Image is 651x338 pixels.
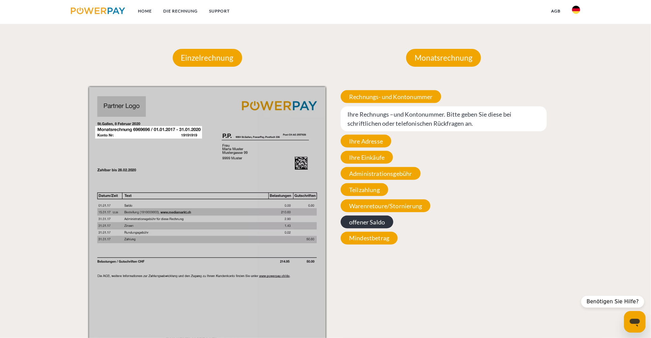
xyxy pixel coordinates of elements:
[158,5,203,17] a: DIE RECHNUNG
[572,6,580,14] img: de
[341,216,393,228] span: offener Saldo
[203,5,235,17] a: SUPPORT
[341,135,391,148] span: Ihre Adresse
[341,151,393,164] span: Ihre Einkäufe
[132,5,158,17] a: Home
[341,167,421,180] span: Administrationsgebühr
[173,49,242,67] p: Einzelrechnung
[624,311,646,333] iframe: Schaltfläche zum Öffnen des Messaging-Fensters; Konversation läuft
[341,183,388,196] span: Teilzahlung
[545,5,566,17] a: agb
[341,90,441,103] span: Rechnungs- und Kontonummer
[341,199,430,212] span: Warenretoure/Stornierung
[406,49,481,67] p: Monatsrechnung
[71,7,125,14] img: logo-powerpay.svg
[581,296,644,308] div: Benötigen Sie Hilfe?
[341,106,547,131] span: Ihre Rechnungs –und Kontonummer. Bitte geben Sie diese bei schriftlichen oder telefonischen Rückf...
[341,232,398,245] span: Mindestbetrag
